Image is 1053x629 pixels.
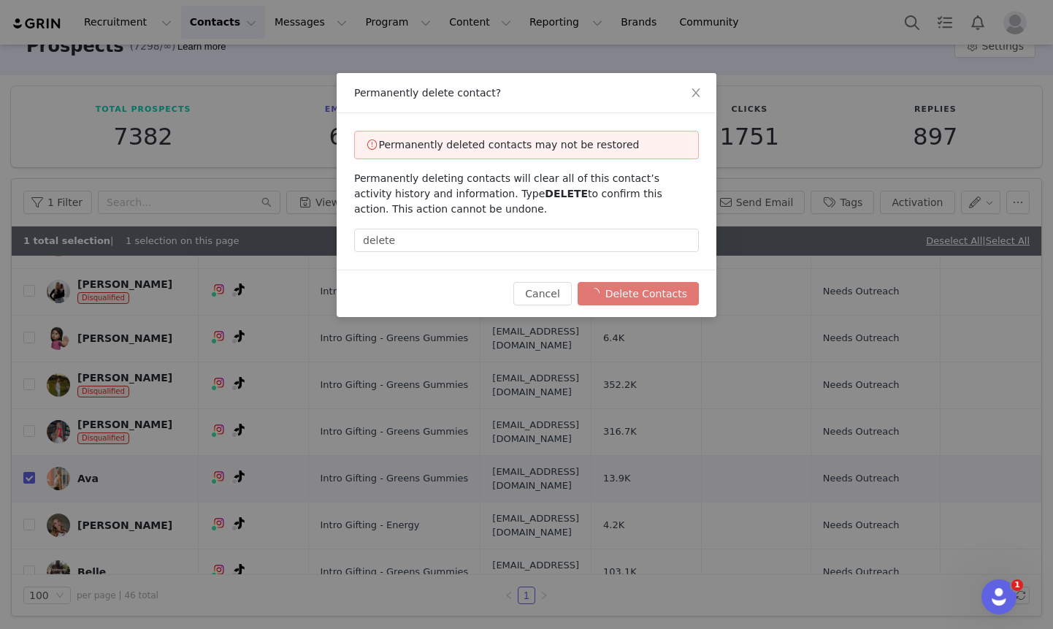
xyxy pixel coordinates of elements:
span: Permanently deleted contacts may not be restored [379,139,640,150]
i: icon: close [690,87,702,99]
span: 1 [1011,579,1023,591]
iframe: Intercom live chat [981,579,1016,614]
span: Permanently deleting contacts will clear all of this contact’s activity history and information. ... [354,172,662,215]
span: Permanently delete contact? [354,87,501,99]
span: DELETE [545,188,588,199]
button: Cancel [513,282,571,305]
button: Close [675,73,716,114]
